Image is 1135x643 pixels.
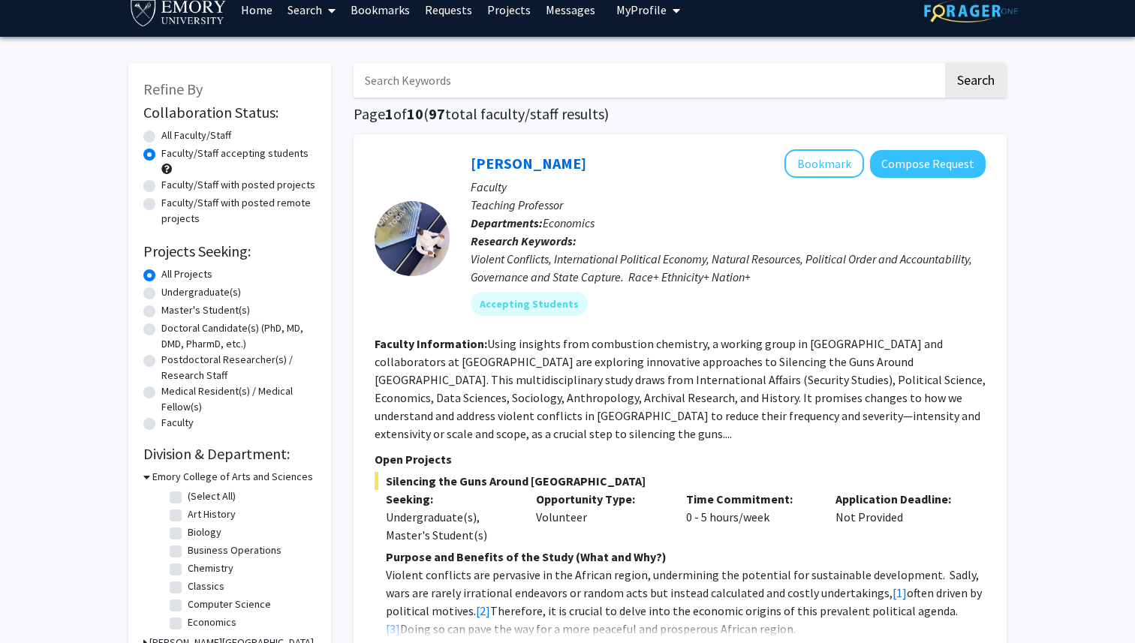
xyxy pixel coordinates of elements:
[375,336,487,351] b: Faculty Information:
[161,177,315,193] label: Faculty/Staff with posted projects
[188,578,224,594] label: Classics
[784,149,864,178] button: Add Melvin Ayogu to Bookmarks
[870,150,986,178] button: Compose Request to Melvin Ayogu
[386,621,400,636] a: [3]
[945,63,1007,98] button: Search
[525,490,675,544] div: Volunteer
[386,549,667,564] strong: Purpose and Benefits of the Study (What and Why?)
[471,233,577,248] b: Research Keywords:
[161,146,309,161] label: Faculty/Staff accepting students
[143,80,203,98] span: Refine By
[188,524,221,540] label: Biology
[152,469,313,485] h3: Emory College of Arts and Sciences
[161,284,241,300] label: Undergraduate(s)
[471,215,543,230] b: Departments:
[188,506,236,522] label: Art History
[143,445,316,463] h2: Division & Department:
[386,508,513,544] div: Undergraduate(s), Master's Student(s)
[543,215,595,230] span: Economics
[471,154,586,173] a: [PERSON_NAME]
[386,490,513,508] p: Seeking:
[429,104,445,123] span: 97
[471,292,588,316] mat-chip: Accepting Students
[161,195,316,227] label: Faculty/Staff with posted remote projects
[385,104,393,123] span: 1
[354,105,1007,123] h1: Page of ( total faculty/staff results)
[893,585,907,600] a: [1]
[616,2,667,17] span: My Profile
[143,242,316,260] h2: Projects Seeking:
[11,575,64,632] iframe: Chat
[407,104,423,123] span: 10
[675,490,825,544] div: 0 - 5 hours/week
[824,490,974,544] div: Not Provided
[835,490,963,508] p: Application Deadline:
[375,336,986,441] fg-read-more: Using insights from combustion chemistry, a working group in [GEOGRAPHIC_DATA] and collaborators ...
[471,196,986,214] p: Teaching Professor
[161,128,231,143] label: All Faculty/Staff
[471,250,986,286] div: Violent Conflicts, International Political Economy, Natural Resources, Political Order and Accoun...
[161,266,212,282] label: All Projects
[188,560,233,576] label: Chemistry
[143,104,316,122] h2: Collaboration Status:
[161,302,250,318] label: Master's Student(s)
[354,63,943,98] input: Search Keywords
[161,320,316,352] label: Doctoral Candidate(s) (PhD, MD, DMD, PharmD, etc.)
[161,352,316,383] label: Postdoctoral Researcher(s) / Research Staff
[536,490,664,508] p: Opportunity Type:
[161,415,194,431] label: Faculty
[686,490,814,508] p: Time Commitment:
[476,603,490,618] a: [2]
[386,566,986,638] p: Violent conflicts are pervasive in the African region, undermining the potential for sustainable ...
[375,472,986,490] span: Silencing the Guns Around [GEOGRAPHIC_DATA]
[161,383,316,415] label: Medical Resident(s) / Medical Fellow(s)
[188,596,271,612] label: Computer Science
[188,488,236,504] label: (Select All)
[188,542,281,558] label: Business Operations
[375,450,986,468] p: Open Projects
[471,178,986,196] p: Faculty
[188,614,236,630] label: Economics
